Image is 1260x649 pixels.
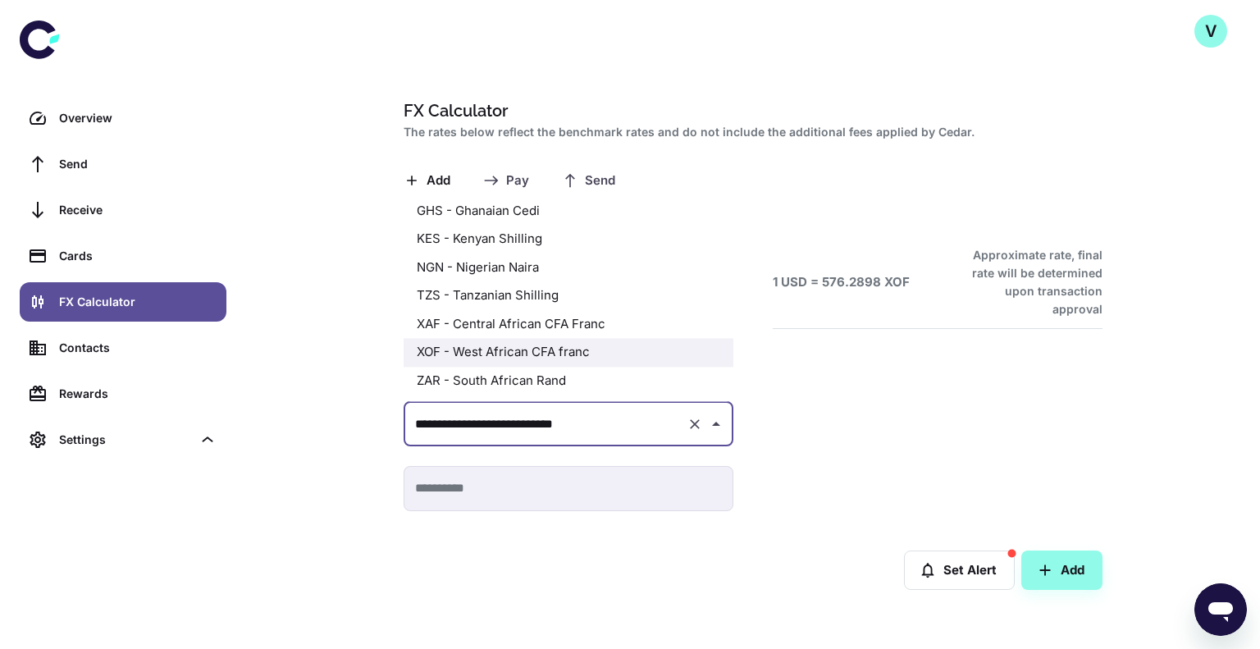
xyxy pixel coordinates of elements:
[404,123,1096,141] h2: The rates below reflect the benchmark rates and do not include the additional fees applied by Cedar.
[1194,15,1227,48] button: V
[585,173,615,189] span: Send
[20,374,226,414] a: Rewards
[59,339,217,357] div: Contacts
[404,225,733,254] li: KES - Kenyan Shilling
[404,367,733,395] li: ZAR - South African Rand
[20,420,226,459] div: Settings
[59,431,192,449] div: Settings
[954,246,1102,318] h6: Approximate rate, final rate will be determined upon transaction approval
[59,201,217,219] div: Receive
[404,281,733,310] li: TZS - Tanzanian Shilling
[59,109,217,127] div: Overview
[20,328,226,368] a: Contacts
[404,254,733,282] li: NGN - Nigerian Naira
[404,197,733,226] li: GHS - Ghanaian Cedi
[1194,583,1247,636] iframe: Button to launch messaging window
[683,413,706,436] button: Clear
[20,190,226,230] a: Receive
[20,282,226,322] a: FX Calculator
[1021,551,1102,590] button: Add
[506,173,529,189] span: Pay
[20,98,226,138] a: Overview
[20,236,226,276] a: Cards
[20,144,226,184] a: Send
[904,551,1015,590] button: Set Alert
[59,155,217,173] div: Send
[59,247,217,265] div: Cards
[59,293,217,311] div: FX Calculator
[59,385,217,403] div: Rewards
[404,98,1096,123] h1: FX Calculator
[404,338,733,367] li: XOF - West African CFA franc
[705,413,728,436] button: Close
[404,310,733,339] li: XAF - Central African CFA Franc
[773,273,910,292] h6: 1 USD = 576.2898 XOF
[427,173,450,189] span: Add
